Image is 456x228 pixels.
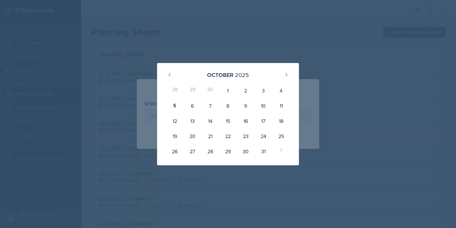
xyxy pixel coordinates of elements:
[237,129,255,144] div: 23
[184,129,201,144] div: 20
[219,113,237,129] div: 15
[219,144,237,159] div: 29
[219,98,237,113] div: 8
[184,83,201,98] div: 29
[255,113,272,129] div: 17
[166,83,184,98] div: 28
[166,113,184,129] div: 12
[201,113,219,129] div: 14
[237,98,255,113] div: 9
[255,129,272,144] div: 24
[272,113,290,129] div: 18
[166,98,184,113] div: 5
[201,144,219,159] div: 28
[166,129,184,144] div: 19
[237,113,255,129] div: 16
[207,71,233,79] div: October
[201,129,219,144] div: 21
[255,144,272,159] div: 31
[255,83,272,98] div: 3
[184,98,201,113] div: 6
[219,83,237,98] div: 1
[272,98,290,113] div: 11
[272,144,290,159] div: 1
[237,144,255,159] div: 30
[235,71,249,79] div: 2025
[166,144,184,159] div: 26
[219,129,237,144] div: 22
[201,98,219,113] div: 7
[184,144,201,159] div: 27
[237,83,255,98] div: 2
[272,83,290,98] div: 4
[255,98,272,113] div: 10
[201,83,219,98] div: 30
[272,129,290,144] div: 25
[184,113,201,129] div: 13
